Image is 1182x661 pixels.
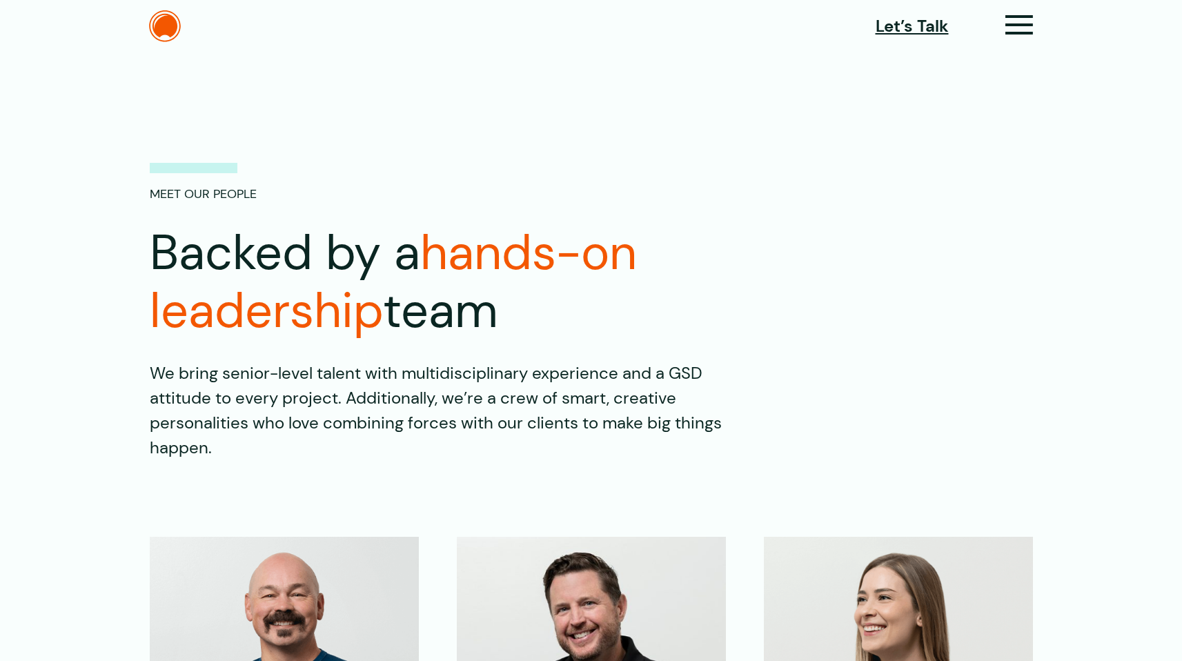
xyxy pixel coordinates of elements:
span: hands-on leadership [150,221,637,342]
h1: Backed by a team [150,224,936,340]
p: Meet Our People [150,163,257,204]
img: The Daylight Studio Logo [149,10,181,42]
p: We bring senior-level talent with multidisciplinary experience and a GSD attitude to every projec... [150,361,756,460]
a: Let’s Talk [876,14,949,39]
